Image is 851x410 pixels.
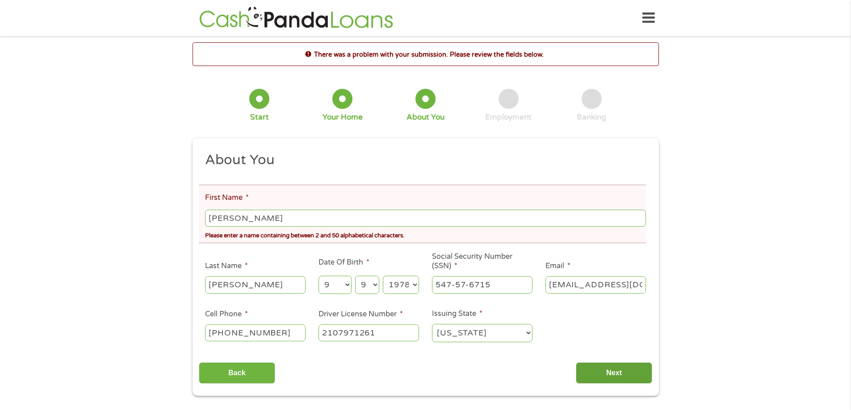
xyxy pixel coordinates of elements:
[205,276,306,293] input: Smith
[250,112,269,122] div: Start
[205,228,646,240] div: Please enter a name containing between 2 and 50 alphabetical characters.
[407,112,444,122] div: About You
[432,276,532,293] input: 078-05-1120
[545,276,646,293] input: john@gmail.com
[323,112,363,122] div: Your Home
[197,5,396,31] img: GetLoanNow Logo
[432,252,532,271] label: Social Security Number (SSN)
[205,151,639,169] h2: About You
[205,193,249,203] label: First Name
[576,362,652,384] input: Next
[577,112,606,122] div: Banking
[193,50,658,59] h2: There was a problem with your submission. Please review the fields below.
[319,258,369,267] label: Date Of Birth
[545,261,570,271] label: Email
[205,261,248,271] label: Last Name
[432,309,482,319] label: Issuing State
[485,112,532,122] div: Employment
[205,210,646,227] input: John
[205,310,248,319] label: Cell Phone
[319,310,403,319] label: Driver License Number
[205,324,306,341] input: (541) 754-3010
[199,362,275,384] input: Back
